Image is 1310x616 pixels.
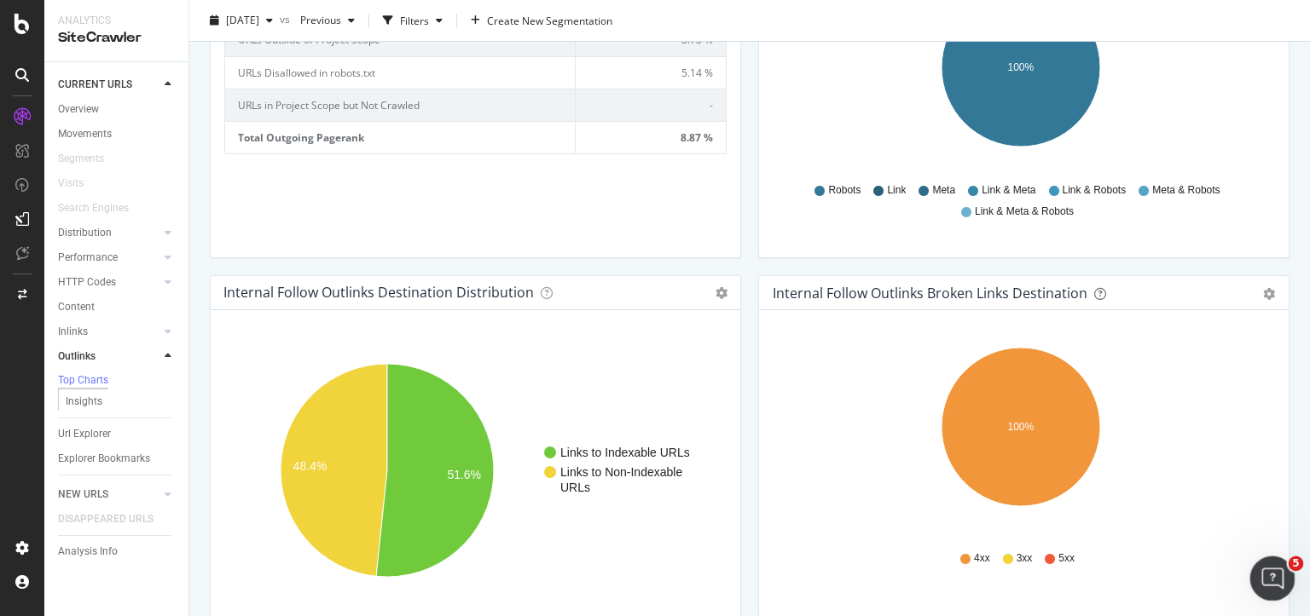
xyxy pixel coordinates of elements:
[487,13,612,27] span: Create New Segmentation
[108,486,122,499] button: Start recording
[58,175,101,193] a: Visits
[58,273,159,291] a: HTTP Codes
[58,323,88,341] div: Inlinks
[1017,551,1033,566] span: 3xx
[224,337,720,603] svg: A chart.
[49,13,76,40] img: Profile image for Customer Support
[58,224,112,242] div: Distribution
[58,199,129,217] div: Search Engines
[156,410,185,439] button: Scroll to bottom
[40,408,314,424] li: Naviguez vers >
[58,150,121,168] a: Segments
[58,224,159,242] a: Distribution
[66,393,102,411] div: Insights
[58,14,175,28] div: Analytics
[1058,551,1075,566] span: 5xx
[40,207,314,255] li: Dans le graphique "Internal Follow Outlinks Broken Links Destination", cliquez sur la section "HT...
[1250,556,1296,602] iframe: Intercom live chat
[58,348,96,366] div: Outlinks
[189,188,246,202] b: Outlinks
[40,259,314,307] li: Ajoutez un filtre pour ne voir que les pages de destination avec un code de statut HTTP 404
[710,98,713,112] span: -
[14,450,327,479] textarea: Envoyer un message...
[400,13,429,27] div: Filters
[40,311,314,374] li: Ajoutez une colonne pour la destination de chaque lien interne afin de voir chaque page et le lie...
[560,481,590,494] text: URLs
[40,429,314,460] li: Cliquez sur la section 404 du graphique ou sur le lien "404 URLs"
[1008,61,1035,73] text: 100%
[58,298,177,316] a: Content
[58,125,177,143] a: Movements
[716,287,727,299] i: Options
[58,373,108,388] div: Top Charts
[54,486,67,499] button: Sélectionneur d’emoji
[58,348,159,366] a: Outlinks
[58,125,112,143] div: Movements
[887,183,906,198] span: Link
[26,486,40,499] button: Télécharger la pièce jointe
[58,510,171,528] a: DISAPPEARED URLS
[58,543,118,561] div: Analysis Info
[974,551,990,566] span: 4xx
[58,150,104,168] div: Segments
[982,183,1035,198] span: Link & Meta
[293,7,362,34] button: Previous
[975,204,1074,219] span: Link & Meta & Robots
[1008,421,1035,433] text: 100%
[58,101,99,118] div: Overview
[249,190,263,204] a: Source reference 9276044:
[932,183,955,198] span: Meta
[58,486,108,504] div: NEW URLS
[58,543,177,561] a: Analysis Info
[238,130,364,145] b: Total Outgoing Pagerank
[226,13,259,27] span: 2025 Oct. 13th
[58,425,111,443] div: Url Explorer
[58,450,150,468] div: Explorer Bookmarks
[447,468,481,481] text: 51.6%
[225,89,576,121] td: URLs in Project Scope but Not Crawled
[66,393,177,411] a: Insights
[27,383,258,397] span: Méthode 2 : Via le rapport HTTP Codes
[293,479,320,506] button: Envoyer un message…
[40,187,314,204] li: Allez dans >
[560,465,682,479] text: Links to Non-Indexable
[58,249,159,267] a: Performance
[828,183,861,198] span: Robots
[11,10,43,43] button: go back
[58,450,177,468] a: Explorer Bookmarks
[681,66,713,80] span: 5.14 %
[293,13,341,27] span: Previous
[1152,183,1220,198] span: Meta & Robots
[299,10,330,41] div: Fermer
[560,446,690,459] text: Links to Indexable URLs
[223,281,534,304] h4: Internal Follow Outlinks Destination Distribution
[203,7,280,34] button: [DATE]
[58,298,95,316] div: Content
[83,20,262,46] p: L'équipe peut également vous aider
[58,323,159,341] a: Inlinks
[773,337,1268,535] svg: A chart.
[773,285,1087,302] div: Internal Follow Outlinks Broken Links Destination
[58,372,177,389] a: Top Charts
[14,78,327,79] div: New messages divider
[1063,183,1127,198] span: Link & Robots
[58,175,84,193] div: Visits
[225,56,576,89] td: URLs Disallowed in robots.txt
[1263,288,1275,300] div: gear
[1289,556,1304,572] span: 5
[58,425,177,443] a: Url Explorer
[58,249,118,267] div: Performance
[27,163,236,176] span: Méthode 1 : Via le rapport Outlinks
[293,459,327,473] text: 48.4%
[58,510,154,528] div: DISAPPEARED URLS
[27,103,314,153] div: Pour identifier les URLs et les ancres qui pointent vers des pages 404, voici la procédure à suiv...
[58,273,116,291] div: HTTP Codes
[280,11,293,26] span: vs
[58,28,175,48] div: SiteCrawler
[58,76,159,94] a: CURRENT URLS
[681,130,713,145] span: 8.87 %
[58,199,146,217] a: Search Engines
[58,76,132,94] div: CURRENT URLS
